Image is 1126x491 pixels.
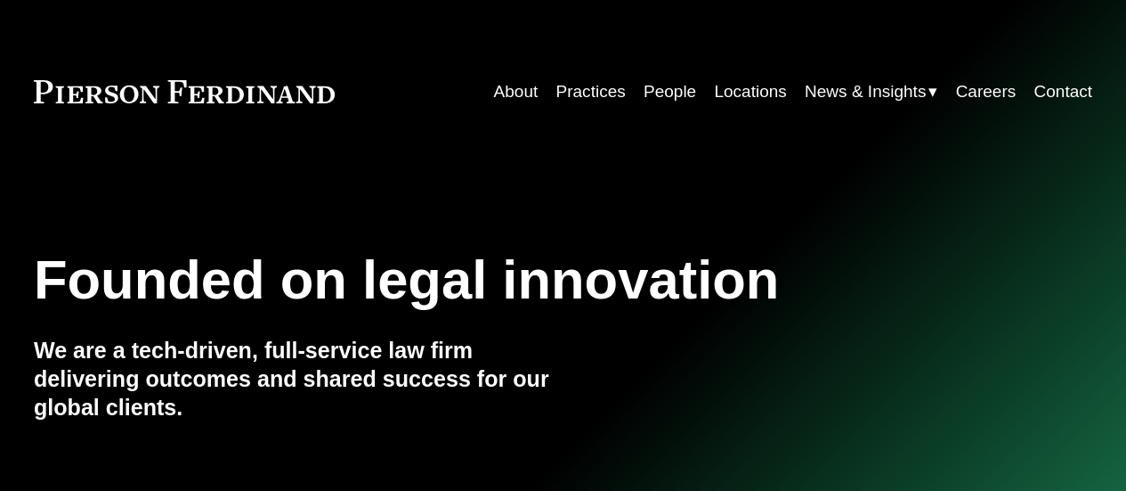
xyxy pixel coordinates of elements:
a: Practices [556,75,626,109]
a: About [494,75,539,109]
a: Contact [1034,75,1093,109]
span: News & Insights [805,77,926,107]
a: Locations [714,75,786,109]
a: People [644,75,696,109]
h1: Founded on legal innovation [34,249,916,311]
h4: We are a tech-driven, full-service law firm delivering outcomes and shared success for our global... [34,337,563,422]
a: Careers [956,75,1017,109]
a: folder dropdown [805,75,937,109]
